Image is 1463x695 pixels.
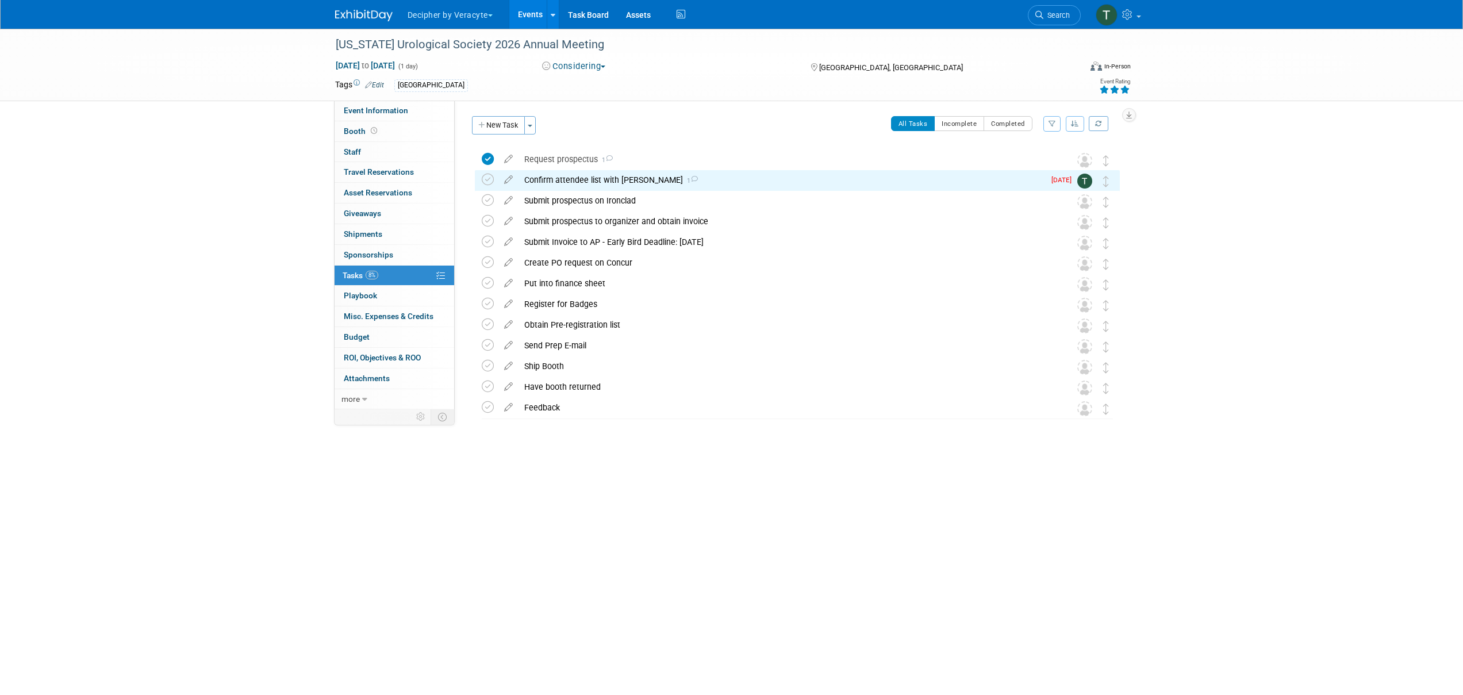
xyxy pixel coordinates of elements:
a: edit [498,382,519,392]
td: Toggle Event Tabs [431,409,454,424]
a: Misc. Expenses & Credits [335,306,454,327]
div: Have booth returned [519,377,1054,397]
a: Refresh [1089,116,1108,131]
img: Unassigned [1077,277,1092,292]
img: ExhibitDay [335,10,393,21]
span: Booth [344,126,379,136]
div: In-Person [1104,62,1131,71]
button: New Task [472,116,525,135]
a: edit [498,195,519,206]
td: Tags [335,79,384,92]
i: Move task [1103,279,1109,290]
img: Unassigned [1077,360,1092,375]
a: edit [498,320,519,330]
span: Booth not reserved yet [368,126,379,135]
i: Move task [1103,217,1109,228]
button: Considering [538,60,610,72]
img: Unassigned [1077,339,1092,354]
a: Tasks8% [335,266,454,286]
img: Unassigned [1077,401,1092,416]
a: edit [498,237,519,247]
td: Personalize Event Tab Strip [411,409,431,424]
a: Staff [335,142,454,162]
a: Giveaways [335,203,454,224]
i: Move task [1103,383,1109,394]
span: Giveaways [344,209,381,218]
img: Unassigned [1077,194,1092,209]
span: more [341,394,360,404]
button: Completed [984,116,1032,131]
a: edit [498,216,519,226]
span: Asset Reservations [344,188,412,197]
img: Unassigned [1077,318,1092,333]
a: Sponsorships [335,245,454,265]
span: [GEOGRAPHIC_DATA], [GEOGRAPHIC_DATA] [819,63,963,72]
div: Submit prospectus on Ironclad [519,191,1054,210]
img: Unassigned [1077,236,1092,251]
span: [DATE] [1051,176,1077,184]
i: Move task [1103,197,1109,208]
a: Budget [335,327,454,347]
div: [GEOGRAPHIC_DATA] [394,79,468,91]
div: Put into finance sheet [519,274,1054,293]
i: Move task [1103,176,1109,187]
a: edit [498,361,519,371]
span: Misc. Expenses & Credits [344,312,433,321]
i: Move task [1103,155,1109,166]
span: [DATE] [DATE] [335,60,395,71]
div: Feedback [519,398,1054,417]
span: Shipments [344,229,382,239]
a: Event Information [335,101,454,121]
span: Playbook [344,291,377,300]
i: Move task [1103,300,1109,311]
span: Search [1043,11,1070,20]
a: Playbook [335,286,454,306]
span: 8% [366,271,378,279]
span: to [360,61,371,70]
a: more [335,389,454,409]
img: Tony Alvarado [1096,4,1118,26]
span: Staff [344,147,361,156]
a: edit [498,175,519,185]
div: Obtain Pre-registration list [519,315,1054,335]
div: [US_STATE] Urological Society 2026 Annual Meeting [332,34,1063,55]
i: Move task [1103,321,1109,332]
div: Send Prep E-mail [519,336,1054,355]
button: Incomplete [934,116,984,131]
span: 1 [683,177,698,185]
a: edit [498,402,519,413]
a: ROI, Objectives & ROO [335,348,454,368]
div: Submit Invoice to AP - Early Bird Deadline: [DATE] [519,232,1054,252]
img: Tony Alvarado [1077,174,1092,189]
div: Event Rating [1099,79,1130,85]
img: Format-Inperson.png [1090,62,1102,71]
div: Event Format [1013,60,1131,77]
div: Request prospectus [519,149,1054,169]
img: Unassigned [1077,298,1092,313]
div: Create PO request on Concur [519,253,1054,272]
img: Unassigned [1077,153,1092,168]
span: (1 day) [397,63,418,70]
i: Move task [1103,259,1109,270]
span: Sponsorships [344,250,393,259]
button: All Tasks [891,116,935,131]
a: edit [498,278,519,289]
div: Submit prospectus to organizer and obtain invoice [519,212,1054,231]
i: Move task [1103,238,1109,249]
img: Unassigned [1077,215,1092,230]
a: Booth [335,121,454,141]
span: Travel Reservations [344,167,414,176]
a: Search [1028,5,1081,25]
div: Register for Badges [519,294,1054,314]
img: Unassigned [1077,256,1092,271]
span: 1 [598,156,613,164]
a: edit [498,340,519,351]
span: Event Information [344,106,408,115]
a: Attachments [335,368,454,389]
span: Budget [344,332,370,341]
i: Move task [1103,341,1109,352]
div: Ship Booth [519,356,1054,376]
img: Unassigned [1077,381,1092,396]
i: Move task [1103,362,1109,373]
span: Tasks [343,271,378,280]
